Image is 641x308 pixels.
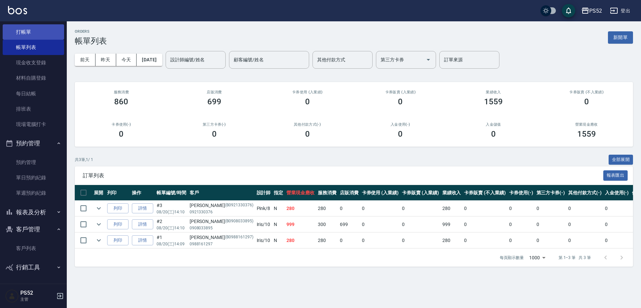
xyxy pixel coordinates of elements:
button: 列印 [107,235,129,246]
p: 主管 [20,296,54,302]
a: 材料自購登錄 [3,70,64,86]
td: 0 [400,233,441,248]
a: 客戶列表 [3,241,64,256]
td: 300 [316,217,338,232]
button: 登出 [607,5,633,17]
button: 前天 [75,54,95,66]
button: 報表及分析 [3,204,64,221]
td: 0 [400,217,441,232]
td: 0 [535,201,567,216]
button: 列印 [107,219,129,230]
h2: 卡券使用 (入業績) [269,90,346,94]
th: 卡券販賣 (入業績) [400,185,441,201]
td: 0 [567,201,603,216]
h3: 服務消費 [83,90,160,94]
td: 0 [462,233,507,248]
td: 0 [535,217,567,232]
td: 0 [338,233,360,248]
p: 08/20 (三) 14:09 [157,241,186,247]
td: Pink /8 [255,201,272,216]
h2: 其他付款方式(-) [269,122,346,127]
td: 280 [285,201,316,216]
th: 卡券使用(-) [507,185,535,201]
a: 排班表 [3,101,64,117]
button: 列印 [107,203,129,214]
a: 詳情 [132,219,153,230]
td: 0 [360,233,401,248]
th: 操作 [130,185,155,201]
h3: 0 [305,97,310,106]
td: 0 [462,201,507,216]
th: 設計師 [255,185,272,201]
h3: 860 [114,97,128,106]
td: 0 [567,233,603,248]
h3: 0 [305,129,310,139]
td: Iris /10 [255,233,272,248]
p: 共 3 筆, 1 / 1 [75,157,93,163]
a: 詳情 [132,235,153,246]
h2: 入金使用(-) [362,122,439,127]
h2: 卡券使用(-) [83,122,160,127]
p: 每頁顯示數量 [500,255,524,261]
th: 第三方卡券(-) [535,185,567,201]
th: 店販消費 [338,185,360,201]
a: 現金收支登錄 [3,55,64,70]
th: 入金使用(-) [603,185,631,201]
h2: 卡券販賣 (入業績) [362,90,439,94]
a: 現場電腦打卡 [3,117,64,132]
a: 帳單列表 [3,40,64,55]
h2: 營業現金應收 [548,122,625,127]
p: 0988161297 [190,241,253,247]
button: 全部展開 [609,155,633,165]
a: 預約管理 [3,155,64,170]
td: 0 [603,217,631,232]
th: 客戶 [188,185,255,201]
td: 280 [441,233,463,248]
th: 卡券販賣 (不入業績) [462,185,507,201]
div: [PERSON_NAME] [190,234,253,241]
p: 08/20 (三) 14:10 [157,225,186,231]
h3: 0 [584,97,589,106]
button: 客戶管理 [3,221,64,238]
th: 帳單編號/時間 [155,185,188,201]
a: 報表匯出 [603,172,628,178]
th: 營業現金應收 [285,185,316,201]
p: 08/20 (三) 14:10 [157,209,186,215]
td: 0 [603,233,631,248]
div: [PERSON_NAME] [190,202,253,209]
th: 卡券使用 (入業績) [360,185,401,201]
td: 280 [285,233,316,248]
button: [DATE] [137,54,162,66]
h3: 699 [207,97,221,106]
p: 第 1–3 筆 共 3 筆 [559,255,591,261]
a: 單日預約紀錄 [3,170,64,185]
th: 業績收入 [441,185,463,201]
img: Logo [8,6,27,14]
td: 699 [338,217,360,232]
h2: 業績收入 [455,90,532,94]
h5: PS52 [20,290,54,296]
p: 0908033895 [190,225,253,231]
button: PS52 [579,4,605,18]
button: expand row [94,219,104,229]
td: N [272,233,285,248]
th: 其他付款方式(-) [567,185,603,201]
button: 行銷工具 [3,259,64,276]
p: (B0908033895) [225,218,253,225]
div: 1000 [526,249,548,267]
td: 0 [462,217,507,232]
h3: 1559 [577,129,596,139]
td: 999 [441,217,463,232]
td: 0 [535,233,567,248]
td: 280 [316,233,338,248]
td: 0 [507,233,535,248]
button: 預約管理 [3,135,64,152]
td: 999 [285,217,316,232]
td: #2 [155,217,188,232]
td: #1 [155,233,188,248]
button: save [562,4,575,17]
a: 單週預約紀錄 [3,185,64,201]
h3: 0 [398,97,403,106]
td: #3 [155,201,188,216]
h2: 卡券販賣 (不入業績) [548,90,625,94]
